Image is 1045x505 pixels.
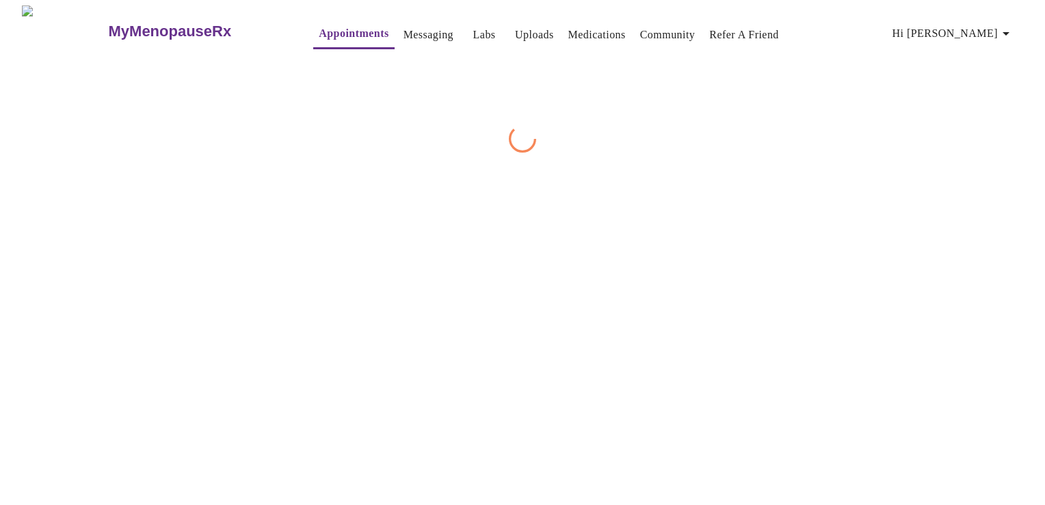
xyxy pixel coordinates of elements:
span: Hi [PERSON_NAME] [892,24,1014,43]
a: Messaging [404,25,453,44]
a: MyMenopauseRx [107,8,286,55]
button: Appointments [313,20,394,49]
button: Labs [462,21,506,49]
a: Labs [473,25,496,44]
button: Refer a Friend [704,21,784,49]
a: Uploads [515,25,554,44]
img: MyMenopauseRx Logo [22,5,107,57]
a: Medications [568,25,626,44]
button: Uploads [510,21,559,49]
a: Appointments [319,24,388,43]
button: Community [635,21,701,49]
a: Community [640,25,696,44]
button: Messaging [398,21,459,49]
button: Medications [563,21,631,49]
a: Refer a Friend [709,25,779,44]
button: Hi [PERSON_NAME] [887,20,1020,47]
h3: MyMenopauseRx [109,23,232,40]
